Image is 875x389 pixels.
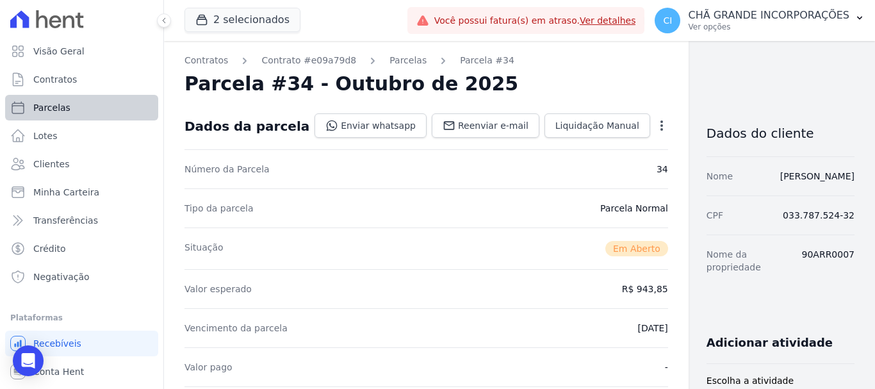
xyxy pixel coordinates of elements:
[5,179,158,205] a: Minha Carteira
[33,186,99,199] span: Minha Carteira
[5,359,158,385] a: Conta Hent
[33,365,84,378] span: Conta Hent
[802,248,855,274] dd: 90ARR0007
[637,322,667,335] dd: [DATE]
[184,72,518,95] h2: Parcela #34 - Outubro de 2025
[707,335,833,351] h3: Adicionar atividade
[184,8,300,32] button: 2 selecionados
[5,67,158,92] a: Contratos
[315,113,427,138] a: Enviar whatsapp
[5,264,158,290] a: Negativação
[184,163,270,176] dt: Número da Parcela
[33,270,90,283] span: Negativação
[657,163,668,176] dd: 34
[665,361,668,374] dd: -
[33,214,98,227] span: Transferências
[184,54,668,67] nav: Breadcrumb
[460,54,514,67] a: Parcela #34
[580,15,636,26] a: Ver detalhes
[261,54,356,67] a: Contrato #e09a79d8
[184,241,224,256] dt: Situação
[13,345,44,376] div: Open Intercom Messenger
[33,45,85,58] span: Visão Geral
[780,171,855,181] a: [PERSON_NAME]
[10,310,153,326] div: Plataformas
[33,101,70,114] span: Parcelas
[432,113,539,138] a: Reenviar e-mail
[783,209,855,222] dd: 033.787.524-32
[707,374,855,388] label: Escolha a atividade
[5,236,158,261] a: Crédito
[5,151,158,177] a: Clientes
[5,38,158,64] a: Visão Geral
[33,158,69,170] span: Clientes
[184,283,252,295] dt: Valor esperado
[184,119,309,134] div: Dados da parcela
[184,54,228,67] a: Contratos
[184,202,254,215] dt: Tipo da parcela
[707,248,792,274] dt: Nome da propriedade
[622,283,668,295] dd: R$ 943,85
[544,113,650,138] a: Liquidação Manual
[707,126,855,141] h3: Dados do cliente
[33,129,58,142] span: Lotes
[664,16,673,25] span: CI
[688,9,849,22] p: CHÃ GRANDE INCORPORAÇÕES
[5,95,158,120] a: Parcelas
[33,242,66,255] span: Crédito
[33,337,81,350] span: Recebíveis
[644,3,875,38] button: CI CHÃ GRANDE INCORPORAÇÕES Ver opções
[5,123,158,149] a: Lotes
[707,209,723,222] dt: CPF
[600,202,668,215] dd: Parcela Normal
[707,170,733,183] dt: Nome
[5,208,158,233] a: Transferências
[184,322,288,335] dt: Vencimento da parcela
[555,119,639,132] span: Liquidação Manual
[434,14,636,28] span: Você possui fatura(s) em atraso.
[5,331,158,356] a: Recebíveis
[605,241,668,256] span: Em Aberto
[184,361,233,374] dt: Valor pago
[688,22,849,32] p: Ver opções
[458,119,528,132] span: Reenviar e-mail
[33,73,77,86] span: Contratos
[389,54,427,67] a: Parcelas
